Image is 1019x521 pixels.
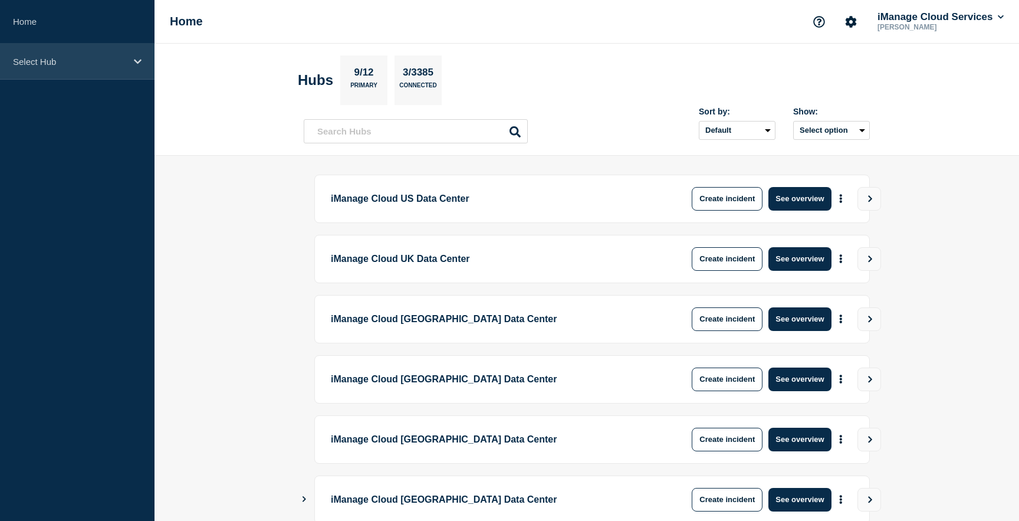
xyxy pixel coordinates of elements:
button: See overview [768,307,831,331]
h2: Hubs [298,72,333,89]
button: Account settings [839,9,863,34]
button: See overview [768,247,831,271]
div: Sort by: [699,107,775,116]
button: View [857,187,881,211]
button: See overview [768,368,831,391]
button: Support [807,9,831,34]
button: More actions [833,489,849,510]
p: iManage Cloud UK Data Center [331,247,657,271]
div: Show: [793,107,870,116]
h1: Home [170,15,203,28]
button: Select option [793,121,870,140]
input: Search Hubs [304,119,528,143]
button: Create incident [692,187,762,211]
button: More actions [833,188,849,209]
button: View [857,428,881,451]
p: [PERSON_NAME] [875,23,998,31]
select: Sort by [699,121,775,140]
button: More actions [833,428,849,450]
button: See overview [768,187,831,211]
button: View [857,368,881,391]
button: View [857,488,881,512]
button: Create incident [692,428,762,451]
button: Create incident [692,247,762,271]
button: More actions [833,308,849,330]
button: More actions [833,248,849,270]
button: Show Connected Hubs [301,495,307,504]
button: More actions [833,368,849,390]
p: iManage Cloud US Data Center [331,187,657,211]
p: iManage Cloud [GEOGRAPHIC_DATA] Data Center [331,368,657,391]
button: iManage Cloud Services [875,11,1006,23]
p: iManage Cloud [GEOGRAPHIC_DATA] Data Center [331,307,657,331]
p: 9/12 [350,67,378,82]
button: Create incident [692,488,762,512]
button: View [857,247,881,271]
button: See overview [768,488,831,512]
p: Primary [350,82,377,94]
button: Create incident [692,368,762,391]
p: iManage Cloud [GEOGRAPHIC_DATA] Data Center [331,488,657,512]
p: iManage Cloud [GEOGRAPHIC_DATA] Data Center [331,428,657,451]
button: View [857,307,881,331]
p: Connected [399,82,436,94]
button: See overview [768,428,831,451]
p: Select Hub [13,57,126,67]
button: Create incident [692,307,762,331]
p: 3/3385 [399,67,438,82]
